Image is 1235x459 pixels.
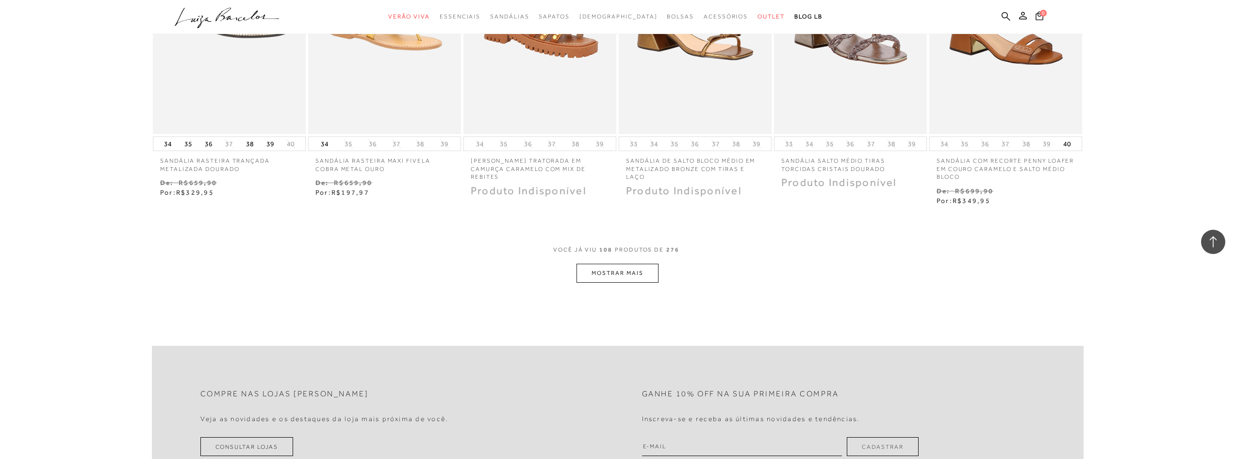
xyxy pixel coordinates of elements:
span: PRODUTOS DE [615,246,664,254]
button: 37 [222,139,236,149]
a: noSubCategoriesText [579,8,658,26]
span: Produto Indisponível [471,185,587,197]
button: 39 [438,139,451,149]
input: E-mail [642,437,842,456]
button: 39 [593,139,607,149]
button: 35 [497,139,510,149]
small: De: [937,187,950,195]
span: Por: [160,188,214,196]
button: 35 [823,139,837,149]
button: 34 [318,137,331,151]
a: categoryNavScreenReaderText [539,8,569,26]
a: SANDÁLIA COM RECORTE PENNY LOAFER EM COURO CARAMELO E SALTO MÉDIO BLOCO [929,151,1082,181]
button: 38 [885,139,898,149]
a: categoryNavScreenReaderText [667,8,694,26]
small: R$659,90 [334,179,372,187]
button: 36 [521,139,535,149]
button: 37 [390,139,403,149]
button: 34 [938,139,951,149]
button: 40 [284,139,297,149]
small: R$699,90 [955,187,993,195]
span: BLOG LB [794,13,823,20]
a: categoryNavScreenReaderText [757,8,785,26]
a: categoryNavScreenReaderText [704,8,748,26]
button: 40 [1060,137,1074,151]
span: Essenciais [440,13,480,20]
span: 108 [599,246,612,264]
span: Acessórios [704,13,748,20]
span: Verão Viva [388,13,430,20]
button: 35 [342,139,355,149]
button: 35 [958,139,972,149]
a: BLOG LB [794,8,823,26]
button: 37 [709,139,723,149]
h2: Compre nas lojas [PERSON_NAME] [200,390,369,399]
button: 37 [999,139,1012,149]
button: 34 [161,137,175,151]
button: 36 [202,137,215,151]
span: Sapatos [539,13,569,20]
h4: Inscreva-se e receba as últimas novidades e tendências. [642,415,860,423]
small: De: [160,179,174,187]
a: categoryNavScreenReaderText [490,8,529,26]
button: 39 [263,137,277,151]
span: VOCê JÁ VIU [553,246,597,254]
button: 39 [750,139,763,149]
h4: Veja as novidades e os destaques da loja mais próxima de você. [200,415,448,423]
button: 38 [729,139,743,149]
span: 0 [1040,10,1047,17]
button: 35 [668,139,681,149]
button: 37 [864,139,878,149]
button: 39 [1040,139,1054,149]
button: 38 [243,137,257,151]
span: Sandálias [490,13,529,20]
button: 38 [1020,139,1033,149]
button: 33 [627,139,641,149]
button: 38 [569,139,582,149]
span: Por: [315,188,369,196]
button: 36 [366,139,379,149]
button: 37 [545,139,559,149]
button: 34 [473,139,487,149]
button: 33 [782,139,796,149]
button: 36 [978,139,992,149]
span: Outlet [757,13,785,20]
small: De: [315,179,329,187]
a: categoryNavScreenReaderText [440,8,480,26]
button: MOSTRAR MAIS [576,264,658,283]
a: SANDÁLIA DE SALTO BLOCO MÉDIO EM METALIZADO BRONZE COM TIRAS E LAÇO [619,151,772,181]
button: 35 [181,137,195,151]
span: R$197,97 [331,188,369,196]
button: 38 [413,139,427,149]
button: 39 [905,139,919,149]
a: SANDÁLIA RASTEIRA MAXI FIVELA COBRA METAL OURO [308,151,461,173]
span: Por: [937,197,990,204]
span: R$329,95 [176,188,214,196]
a: Consultar Lojas [200,437,294,456]
small: R$659,90 [179,179,217,187]
button: 0 [1033,11,1046,24]
button: 36 [688,139,702,149]
a: SANDÁLIA RASTEIRA TRANÇADA METALIZADA DOURADO [153,151,306,173]
a: Sandália salto médio tiras torcidas cristais dourado [774,151,927,173]
button: 34 [647,139,661,149]
span: Bolsas [667,13,694,20]
span: 276 [666,246,679,264]
a: [PERSON_NAME] TRATORADA EM CAMURÇA CARAMELO COM MIX DE REBITES [463,151,616,181]
button: Cadastrar [847,437,918,456]
button: 34 [803,139,816,149]
span: Produto Indisponível [781,176,897,188]
span: [DEMOGRAPHIC_DATA] [579,13,658,20]
a: categoryNavScreenReaderText [388,8,430,26]
h2: Ganhe 10% off na sua primeira compra [642,390,839,399]
span: R$349,95 [953,197,990,204]
span: Produto Indisponível [626,185,742,197]
button: 36 [843,139,857,149]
